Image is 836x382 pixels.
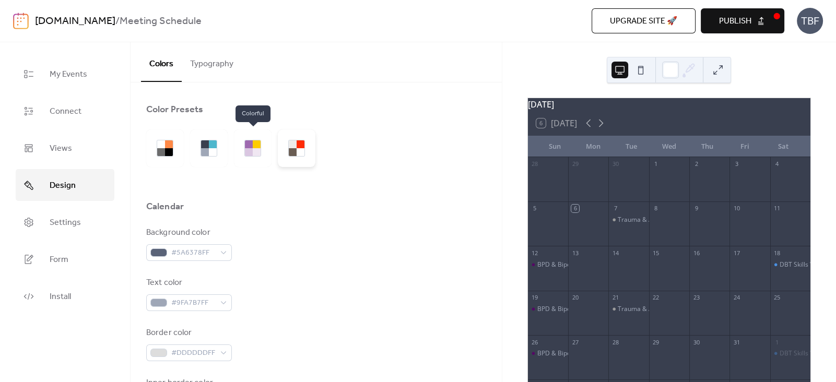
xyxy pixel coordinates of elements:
[773,205,781,212] div: 11
[611,249,619,257] div: 14
[50,66,87,82] span: My Events
[652,338,660,346] div: 29
[528,349,568,358] div: BPD & Bipolar Support Group
[797,8,823,34] div: TBF
[571,205,579,212] div: 6
[773,338,781,346] div: 1
[692,338,700,346] div: 30
[571,160,579,168] div: 29
[652,160,660,168] div: 1
[611,294,619,302] div: 21
[531,205,539,212] div: 5
[146,200,184,213] div: Calendar
[50,214,81,231] span: Settings
[146,327,230,339] div: Border color
[571,294,579,302] div: 20
[733,338,740,346] div: 31
[652,294,660,302] div: 22
[733,249,740,257] div: 17
[120,11,202,31] b: Meeting Schedule
[770,260,810,269] div: DBT Skills Workshop
[531,160,539,168] div: 28
[146,277,230,289] div: Text color
[719,15,751,28] span: Publish
[733,205,740,212] div: 10
[733,294,740,302] div: 24
[770,349,810,358] div: DBT Skills Workshop
[531,338,539,346] div: 26
[652,249,660,257] div: 15
[16,280,114,312] a: Install
[171,247,215,259] span: #5A6378FF
[611,160,619,168] div: 30
[652,205,660,212] div: 8
[611,338,619,346] div: 28
[537,305,623,314] div: BPD & Bipolar Support Group
[50,289,71,305] span: Install
[531,294,539,302] div: 19
[182,42,242,81] button: Typography
[16,206,114,238] a: Settings
[35,11,115,31] a: [DOMAIN_NAME]
[537,349,623,358] div: BPD & Bipolar Support Group
[618,216,691,224] div: Trauma & Abuse Healing
[692,160,700,168] div: 2
[650,136,688,157] div: Wed
[528,260,568,269] div: BPD & Bipolar Support Group
[537,260,623,269] div: BPD & Bipolar Support Group
[536,136,574,157] div: Sun
[612,136,650,157] div: Tue
[571,338,579,346] div: 27
[50,103,81,120] span: Connect
[692,249,700,257] div: 16
[764,136,802,157] div: Sat
[726,136,764,157] div: Fri
[692,294,700,302] div: 23
[16,169,114,201] a: Design
[16,243,114,275] a: Form
[16,95,114,127] a: Connect
[16,58,114,90] a: My Events
[692,205,700,212] div: 9
[171,297,215,309] span: #9FA7B7FF
[146,103,203,116] div: Color Presets
[528,305,568,314] div: BPD & Bipolar Support Group
[688,136,726,157] div: Thu
[141,42,182,82] button: Colors
[115,11,120,31] b: /
[531,249,539,257] div: 12
[592,8,696,33] button: Upgrade site 🚀
[528,98,810,111] div: [DATE]
[733,160,740,168] div: 3
[608,305,649,314] div: Trauma & Abuse Healing
[773,249,781,257] div: 18
[50,252,68,268] span: Form
[773,160,781,168] div: 4
[608,216,649,224] div: Trauma & Abuse Healing
[171,347,215,360] span: #DDDDDDFF
[701,8,784,33] button: Publish
[16,132,114,164] a: Views
[611,205,619,212] div: 7
[574,136,612,157] div: Mon
[773,294,781,302] div: 25
[618,305,691,314] div: Trauma & Abuse Healing
[571,249,579,257] div: 13
[236,105,270,122] span: Colorful
[50,177,76,194] span: Design
[50,140,72,157] span: Views
[146,226,230,239] div: Background color
[13,13,29,29] img: logo
[610,15,677,28] span: Upgrade site 🚀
